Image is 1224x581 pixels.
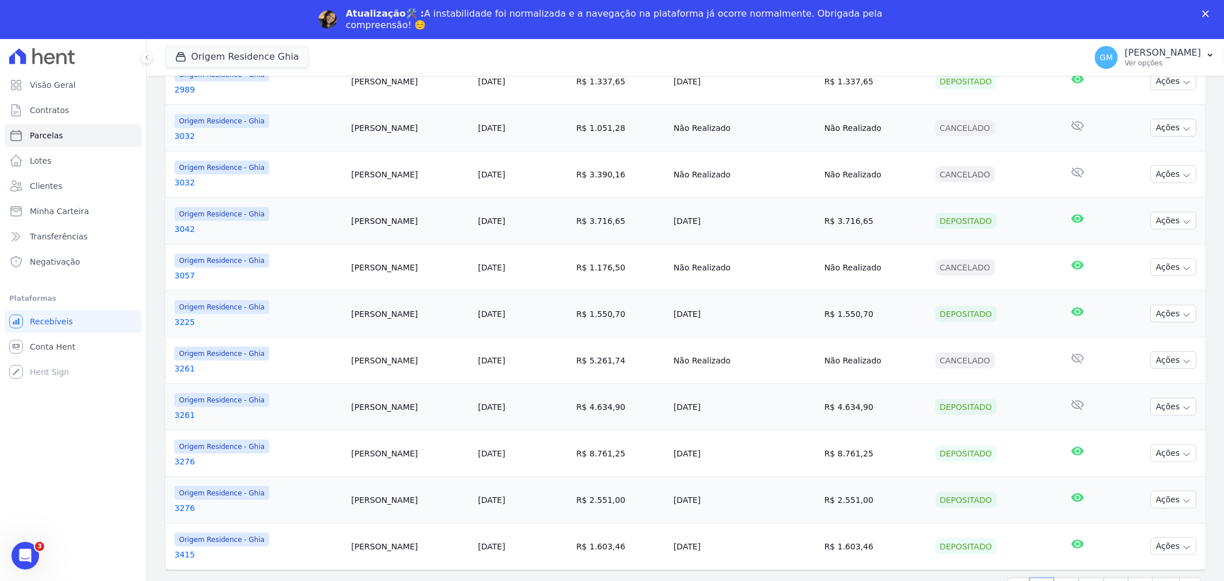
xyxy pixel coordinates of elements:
span: Origem Residence - Ghia [174,440,269,454]
span: 3 [35,542,44,551]
td: [PERSON_NAME] [347,197,473,244]
div: Cancelado [935,166,995,183]
div: Depositado [935,539,997,555]
td: R$ 4.634,90 [572,384,669,430]
td: Não Realizado [669,104,820,151]
a: Contratos [5,99,142,122]
button: GM [PERSON_NAME] Ver opções [1086,41,1224,73]
span: Visão Geral [30,79,76,91]
span: Origem Residence - Ghia [174,300,269,314]
a: Transferências [5,225,142,248]
span: Origem Residence - Ghia [174,207,269,221]
td: [PERSON_NAME] [347,430,473,477]
td: [PERSON_NAME] [347,290,473,337]
td: [PERSON_NAME] [347,151,473,197]
td: [DATE] [669,430,820,477]
td: [DATE] [669,477,820,523]
span: GM [1100,53,1113,61]
td: [DATE] [669,290,820,337]
span: Origem Residence - Ghia [174,161,269,175]
td: R$ 3.716,65 [820,197,931,244]
span: Recebíveis [30,316,73,327]
button: Ações [1151,305,1196,323]
button: Ações [1151,72,1196,90]
td: Não Realizado [820,337,931,384]
td: R$ 3.716,65 [572,197,669,244]
td: R$ 5.261,74 [572,337,669,384]
button: Ações [1151,258,1196,276]
button: Ações [1151,398,1196,416]
span: Origem Residence - Ghia [174,393,269,407]
td: [DATE] [669,197,820,244]
td: R$ 4.634,90 [820,384,931,430]
p: [PERSON_NAME] [1125,47,1201,59]
span: Parcelas [30,130,63,141]
a: [DATE] [478,449,505,458]
span: Origem Residence - Ghia [174,254,269,268]
div: Plataformas [9,292,137,305]
span: Minha Carteira [30,206,89,217]
a: [DATE] [478,77,505,86]
td: [DATE] [669,58,820,104]
a: [DATE] [478,170,505,179]
a: Minha Carteira [5,200,142,223]
td: R$ 1.603,46 [572,523,669,570]
div: Cancelado [935,120,995,136]
td: R$ 8.761,25 [572,430,669,477]
td: [PERSON_NAME] [347,104,473,151]
button: Ações [1151,119,1196,137]
td: Não Realizado [820,104,931,151]
a: 3057 [174,270,342,281]
div: Depositado [935,399,997,415]
span: Conta Hent [30,341,75,353]
span: Contratos [30,104,69,116]
a: Conta Hent [5,335,142,358]
a: 3032 [174,130,342,142]
a: 3276 [174,502,342,514]
b: Atualização🛠️ : [346,8,425,19]
a: [DATE] [478,123,505,133]
a: [DATE] [478,402,505,412]
a: 3032 [174,177,342,188]
div: Depositado [935,73,997,90]
a: 3225 [174,316,342,328]
td: Não Realizado [820,244,931,290]
div: Depositado [935,446,997,462]
div: A instabilidade foi normalizada e a navegação na plataforma já ocorre normalmente. Obrigada pela ... [346,8,888,31]
td: [DATE] [669,523,820,570]
td: [PERSON_NAME] [347,523,473,570]
a: 3042 [174,223,342,235]
td: Não Realizado [669,151,820,197]
button: Ações [1151,351,1196,369]
a: 3276 [174,456,342,467]
a: [DATE] [478,542,505,551]
td: R$ 1.550,70 [820,290,931,337]
span: Origem Residence - Ghia [174,533,269,547]
td: R$ 2.551,00 [572,477,669,523]
div: Cancelado [935,353,995,369]
td: R$ 1.337,65 [572,58,669,104]
iframe: Intercom live chat [11,542,39,570]
button: Ações [1151,165,1196,183]
td: R$ 1.337,65 [820,58,931,104]
a: 2989 [174,84,342,95]
span: Lotes [30,155,52,166]
td: R$ 3.390,16 [572,151,669,197]
button: Ações [1151,491,1196,509]
button: Ações [1151,444,1196,462]
td: [PERSON_NAME] [347,244,473,290]
a: [DATE] [478,216,505,226]
span: Clientes [30,180,62,192]
button: Ações [1151,212,1196,230]
span: Origem Residence - Ghia [174,114,269,128]
td: [PERSON_NAME] [347,384,473,430]
a: [DATE] [478,356,505,365]
a: Negativação [5,250,142,273]
td: R$ 1.603,46 [820,523,931,570]
a: Lotes [5,149,142,172]
a: 3415 [174,549,342,560]
div: Depositado [935,306,997,322]
span: Transferências [30,231,88,242]
span: Origem Residence - Ghia [174,347,269,361]
td: [PERSON_NAME] [347,58,473,104]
